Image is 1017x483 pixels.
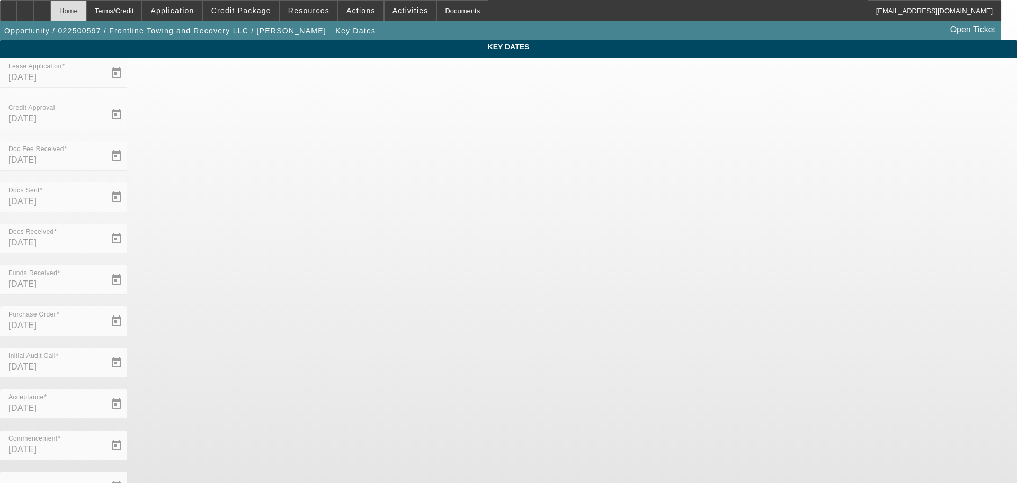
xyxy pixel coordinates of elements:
span: Activities [392,6,429,15]
mat-label: Docs Received [8,229,54,235]
mat-label: Funds Received [8,270,57,277]
button: Application [142,1,202,21]
mat-label: Lease Application [8,63,61,70]
span: Application [150,6,194,15]
button: Key Dates [333,21,378,40]
button: Resources [280,1,337,21]
span: Key Dates [335,27,376,35]
mat-label: Initial Audit Call [8,353,56,359]
mat-label: Purchase Order [8,311,56,318]
span: Actions [346,6,376,15]
a: Open Ticket [946,21,1000,39]
mat-label: Credit Approval [8,104,55,111]
button: Actions [338,1,383,21]
mat-label: Docs Sent [8,187,40,194]
span: Credit Package [211,6,271,15]
span: Opportunity / 022500597 / Frontline Towing and Recovery LLC / [PERSON_NAME] [4,27,326,35]
mat-label: Acceptance [8,394,43,401]
mat-label: Commencement [8,435,58,442]
mat-label: Doc Fee Received [8,146,64,153]
span: Key Dates [8,42,1009,51]
button: Credit Package [203,1,279,21]
span: Resources [288,6,329,15]
button: Activities [385,1,436,21]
